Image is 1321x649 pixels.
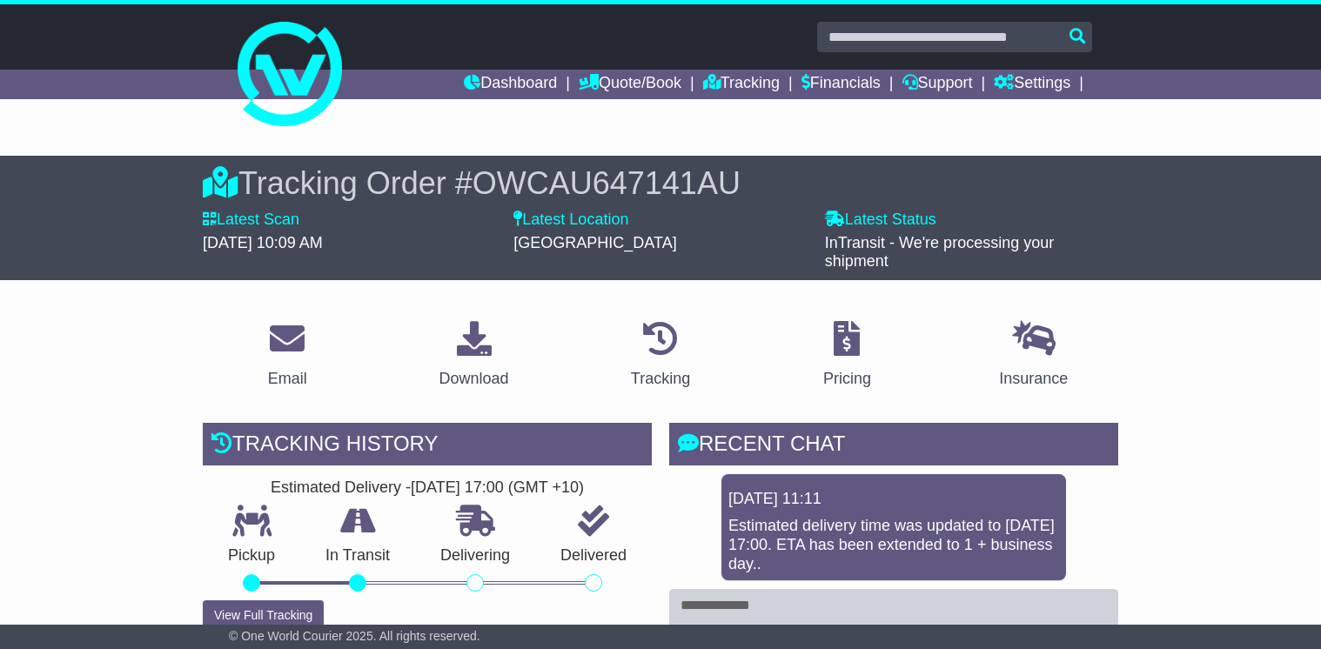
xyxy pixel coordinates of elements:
a: Insurance [988,315,1079,397]
div: Pricing [823,367,871,391]
p: Delivering [415,546,535,565]
a: Support [902,70,973,99]
label: Latest Scan [203,211,299,230]
div: Email [268,367,307,391]
div: [DATE] 11:11 [728,490,1059,509]
a: Tracking [620,315,701,397]
span: [GEOGRAPHIC_DATA] [513,234,676,251]
span: [DATE] 10:09 AM [203,234,323,251]
a: Settings [994,70,1070,99]
div: RECENT CHAT [669,423,1118,470]
a: Financials [801,70,881,99]
a: Quote/Book [579,70,681,99]
div: [DATE] 17:00 (GMT +10) [411,478,584,498]
span: InTransit - We're processing your shipment [825,234,1055,271]
label: Latest Status [825,211,936,230]
div: Tracking [631,367,690,391]
p: Delivered [535,546,652,565]
div: Estimated delivery time was updated to [DATE] 17:00. ETA has been extended to 1 + business day.. [728,517,1059,573]
div: Estimated Delivery - [203,478,652,498]
a: Dashboard [464,70,557,99]
span: OWCAU647141AU [473,165,741,201]
span: © One World Courier 2025. All rights reserved. [229,629,480,643]
a: Tracking [703,70,780,99]
div: Tracking history [203,423,652,470]
a: Pricing [812,315,882,397]
p: In Transit [300,546,415,565]
label: Latest Location [513,211,628,230]
p: Pickup [203,546,300,565]
div: Tracking Order # [203,164,1118,202]
div: Download [439,367,509,391]
div: Insurance [999,367,1068,391]
a: Download [428,315,520,397]
button: View Full Tracking [203,600,324,631]
a: Email [257,315,319,397]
